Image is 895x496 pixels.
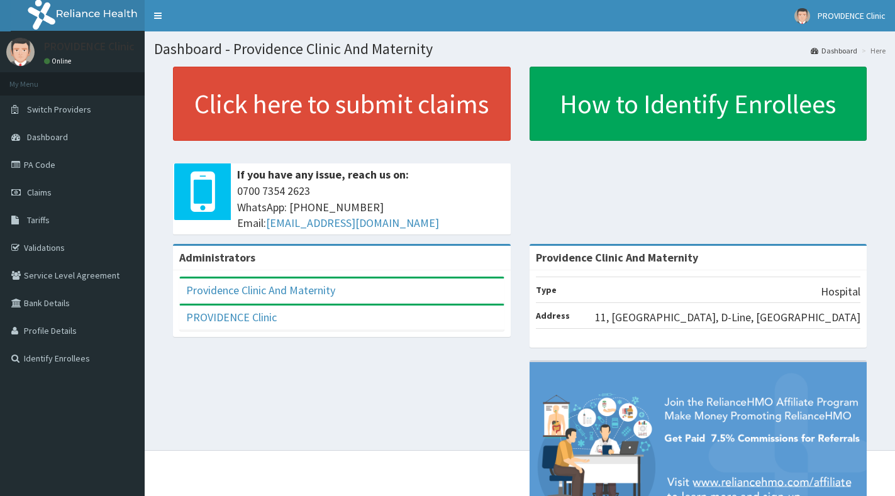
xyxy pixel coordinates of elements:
b: Administrators [179,250,255,265]
a: Online [44,57,74,65]
h1: Dashboard - Providence Clinic And Maternity [154,41,886,57]
p: Hospital [821,284,860,300]
span: Dashboard [27,131,68,143]
a: Dashboard [811,45,857,56]
span: Switch Providers [27,104,91,115]
span: 0700 7354 2623 WhatsApp: [PHONE_NUMBER] Email: [237,183,504,231]
b: If you have any issue, reach us on: [237,167,409,182]
img: User Image [6,38,35,66]
a: How to Identify Enrollees [530,67,867,141]
p: 11, [GEOGRAPHIC_DATA], D-Line, [GEOGRAPHIC_DATA] [595,309,860,326]
p: PROVIDENCE Clinic [44,41,135,52]
b: Address [536,310,570,321]
b: Type [536,284,557,295]
span: Tariffs [27,214,50,226]
strong: Providence Clinic And Maternity [536,250,698,265]
a: Click here to submit claims [173,67,511,141]
span: Claims [27,187,52,198]
img: User Image [794,8,810,24]
span: PROVIDENCE Clinic [818,10,886,21]
a: PROVIDENCE Clinic [186,310,277,324]
li: Here [859,45,886,56]
a: [EMAIL_ADDRESS][DOMAIN_NAME] [266,216,439,230]
a: Providence Clinic And Maternity [186,283,335,297]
